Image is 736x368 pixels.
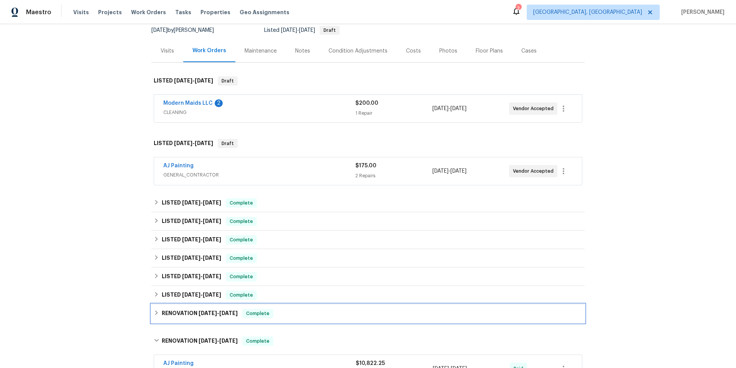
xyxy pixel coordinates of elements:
[516,5,521,12] div: 2
[299,28,315,33] span: [DATE]
[450,168,467,174] span: [DATE]
[151,69,585,93] div: LISTED [DATE]-[DATE]Draft
[281,28,315,33] span: -
[227,218,256,225] span: Complete
[432,168,449,174] span: [DATE]
[182,200,221,205] span: -
[432,105,467,112] span: -
[450,106,467,111] span: [DATE]
[192,47,226,54] div: Work Orders
[163,101,213,106] a: Modern Maids LLC
[215,99,223,107] div: 2
[521,47,537,55] div: Cases
[163,163,194,168] a: AJ Painting
[219,140,237,147] span: Draft
[154,139,213,148] h6: LISTED
[245,47,277,55] div: Maintenance
[227,236,256,244] span: Complete
[295,47,310,55] div: Notes
[175,10,191,15] span: Tasks
[131,8,166,16] span: Work Orders
[219,77,237,85] span: Draft
[513,167,557,175] span: Vendor Accepted
[533,8,642,16] span: [GEOGRAPHIC_DATA], [GEOGRAPHIC_DATA]
[199,310,217,316] span: [DATE]
[243,310,273,317] span: Complete
[151,28,168,33] span: [DATE]
[406,47,421,55] div: Costs
[203,200,221,205] span: [DATE]
[219,310,238,316] span: [DATE]
[151,194,585,212] div: LISTED [DATE]-[DATE]Complete
[163,361,194,366] a: AJ Painting
[182,292,200,297] span: [DATE]
[227,199,256,207] span: Complete
[356,361,385,366] span: $10,822.25
[355,109,432,117] div: 1 Repair
[439,47,457,55] div: Photos
[182,237,221,242] span: -
[151,304,585,323] div: RENOVATION [DATE]-[DATE]Complete
[151,231,585,249] div: LISTED [DATE]-[DATE]Complete
[203,292,221,297] span: [DATE]
[151,249,585,267] div: LISTED [DATE]-[DATE]Complete
[678,8,724,16] span: [PERSON_NAME]
[151,131,585,156] div: LISTED [DATE]-[DATE]Draft
[355,163,376,168] span: $175.00
[195,140,213,146] span: [DATE]
[199,338,238,343] span: -
[174,140,213,146] span: -
[203,274,221,279] span: [DATE]
[162,198,221,208] h6: LISTED
[26,8,51,16] span: Maestro
[151,286,585,304] div: LISTED [DATE]-[DATE]Complete
[182,255,221,261] span: -
[162,272,221,281] h6: LISTED
[513,105,557,112] span: Vendor Accepted
[195,78,213,83] span: [DATE]
[203,218,221,224] span: [DATE]
[182,218,200,224] span: [DATE]
[182,274,200,279] span: [DATE]
[227,291,256,299] span: Complete
[227,273,256,281] span: Complete
[162,309,238,318] h6: RENOVATION
[154,76,213,86] h6: LISTED
[240,8,289,16] span: Geo Assignments
[182,292,221,297] span: -
[281,28,297,33] span: [DATE]
[264,28,340,33] span: Listed
[73,8,89,16] span: Visits
[182,237,200,242] span: [DATE]
[219,338,238,343] span: [DATE]
[163,109,355,116] span: CLEANING
[161,47,174,55] div: Visits
[182,274,221,279] span: -
[162,254,221,263] h6: LISTED
[182,255,200,261] span: [DATE]
[162,235,221,244] h6: LISTED
[199,310,238,316] span: -
[151,212,585,231] div: LISTED [DATE]-[DATE]Complete
[98,8,122,16] span: Projects
[174,78,213,83] span: -
[174,140,192,146] span: [DATE]
[355,172,432,180] div: 2 Repairs
[320,28,339,33] span: Draft
[200,8,230,16] span: Properties
[182,218,221,224] span: -
[203,237,221,242] span: [DATE]
[162,290,221,300] h6: LISTED
[476,47,503,55] div: Floor Plans
[151,26,223,35] div: by [PERSON_NAME]
[174,78,192,83] span: [DATE]
[243,337,273,345] span: Complete
[203,255,221,261] span: [DATE]
[227,254,256,262] span: Complete
[432,167,467,175] span: -
[163,171,355,179] span: GENERAL_CONTRACTOR
[432,106,449,111] span: [DATE]
[199,338,217,343] span: [DATE]
[182,200,200,205] span: [DATE]
[151,267,585,286] div: LISTED [DATE]-[DATE]Complete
